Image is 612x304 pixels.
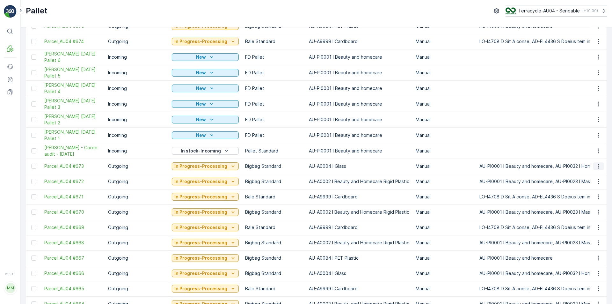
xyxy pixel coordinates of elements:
p: Manual [416,54,473,60]
p: AU-PI0001 I Beauty and homecare [309,148,409,154]
p: New [196,116,206,123]
span: Parcel_AU04 #667 [44,255,102,261]
p: Incoming [108,70,165,76]
p: Manual [416,270,473,277]
p: Manual [416,148,473,154]
p: FD Pallet [245,70,302,76]
p: Bigbag Standard [245,270,302,277]
a: Parcel_AU04 #671 [44,194,102,200]
p: Parcel_AU04 #682 [281,5,330,13]
span: Name : [5,105,21,110]
a: FD Mecca 01/10/2025 Pallet 6 [44,51,102,63]
button: New [172,131,239,139]
span: 26 [36,136,41,142]
p: Incoming [108,116,165,123]
p: Pallet [26,6,47,16]
p: Terracycle-AU04 - Sendable [518,8,580,14]
span: 26 [37,115,43,121]
p: Manual [416,38,473,45]
a: FD Mecca - Coreo audit - 17.09.2025 [44,145,102,157]
p: Manual [416,209,473,215]
span: [PERSON_NAME] - Coreo audit - [DATE] [44,145,102,157]
p: AU-A0002 I Beauty and Homecare Rigid Plastic [309,209,409,215]
button: In Progress-Processing [172,38,239,45]
span: Parcel_AU04 #672 [44,178,102,185]
span: Total Weight : [5,115,37,121]
p: Outgoing [108,240,165,246]
button: In Progress-Processing [172,239,239,247]
p: AU-A9999 I Cardboard [309,224,409,231]
p: AU-PI0001 I Beauty and homecare [309,54,409,60]
p: Outgoing [108,285,165,292]
p: Outgoing [108,194,165,200]
p: AU-A0004 I Glass [309,163,409,169]
p: In Progress-Processing [174,38,227,45]
p: FD Pallet [245,132,302,138]
p: FD Pallet [245,101,302,107]
p: AU-PI0001 I Beauty and homecare [309,116,409,123]
span: [PERSON_NAME] [DATE] Pallet 5 [44,66,102,79]
p: Manual [416,194,473,200]
div: Toggle Row Selected [31,55,36,60]
p: Outgoing [108,209,165,215]
div: MM [5,283,16,293]
p: Incoming [108,54,165,60]
a: Parcel_AU04 #668 [44,240,102,246]
p: In Progress-Processing [174,209,227,215]
div: Toggle Row Selected [31,271,36,276]
p: AU-PI0001 I Beauty and homecare [309,132,409,138]
p: In Progress-Processing [174,240,227,246]
p: Outgoing [108,178,165,185]
p: AU-PI0001 I Beauty and homecare [309,85,409,92]
div: Toggle Row Selected [31,286,36,291]
span: - [33,126,36,131]
span: Asset Type : [5,147,34,152]
div: Toggle Row Selected [31,164,36,169]
span: Parcel_AU04 #666 [44,270,102,277]
p: Outgoing [108,224,165,231]
p: In Progress-Processing [174,194,227,200]
p: Manual [416,70,473,76]
span: Tare Weight : [5,136,36,142]
img: terracycle_logo.png [506,7,516,14]
span: Net Weight : [5,126,33,131]
a: FD Mecca 01/10/2025 Pallet 1 [44,129,102,142]
p: Bale Standard [245,194,302,200]
p: Incoming [108,101,165,107]
span: [PERSON_NAME] [DATE] Pallet 4 [44,82,102,95]
span: Parcel_AU04 #670 [44,209,102,215]
p: Manual [416,224,473,231]
p: Incoming [108,132,165,138]
button: New [172,69,239,77]
p: In Progress-Processing [174,163,227,169]
p: AU-A9999 I Cardboard [309,194,409,200]
p: AU-A0002 I Beauty and Homecare Rigid Plastic [309,178,409,185]
button: MM [4,277,17,299]
button: In Progress-Processing [172,162,239,170]
p: Bale Standard [245,38,302,45]
p: Bigbag Standard [245,209,302,215]
p: Manual [416,178,473,185]
p: New [196,54,206,60]
p: In Progress-Processing [174,224,227,231]
p: Bigbag Standard [245,255,302,261]
a: FD Mecca 01/10/2025 Pallet 5 [44,66,102,79]
a: Parcel_AU04 #673 [44,163,102,169]
p: FD Pallet [245,54,302,60]
a: Parcel_AU04 #665 [44,285,102,292]
button: In Progress-Processing [172,178,239,185]
button: Terracycle-AU04 - Sendable(+10:00) [506,5,607,17]
p: New [196,101,206,107]
button: In Progress-Processing [172,224,239,231]
p: New [196,85,206,92]
p: In Progress-Processing [174,255,227,261]
span: Parcel_AU04 #682 [21,105,62,110]
button: New [172,53,239,61]
div: Toggle Row Selected [31,256,36,261]
div: Toggle Row Selected [31,194,36,199]
div: Toggle Row Selected [31,86,36,91]
span: Parcel_AU04 #674 [44,38,102,45]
